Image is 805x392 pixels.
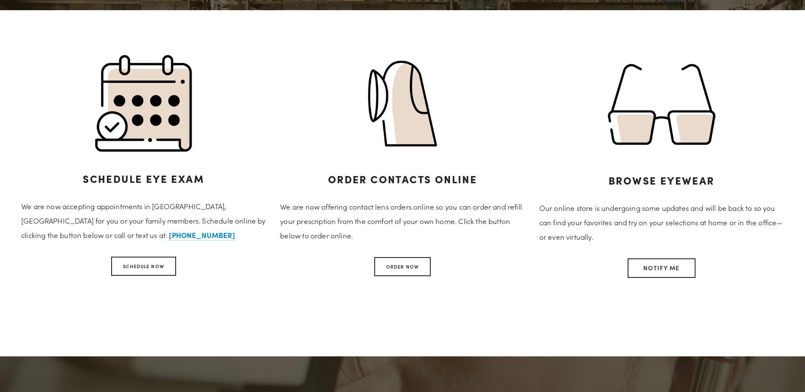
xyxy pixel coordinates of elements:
strong: [PHONE_NUMBER] [169,230,235,240]
a: [PHONE_NUMBER] [167,230,235,241]
a: Schedule Now [111,257,176,276]
h3: Schedule Eye Exam [21,168,266,189]
h3: Order Contacts Online [280,169,525,189]
p: We are now accepting appointments in [GEOGRAPHIC_DATA], [GEOGRAPHIC_DATA] for you or your family ... [21,199,266,242]
h3: Browse Eyewear [539,170,784,190]
a: Order Now [374,257,431,276]
p: Our online store is undergoing some updates and will be back to so you can find your favorites an... [539,201,784,244]
p: We are now offering contact lens orders online so you can order and refill your prescription from... [280,199,525,243]
button: Notify me [628,258,696,278]
img: Pair of glasses icon [539,53,784,156]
